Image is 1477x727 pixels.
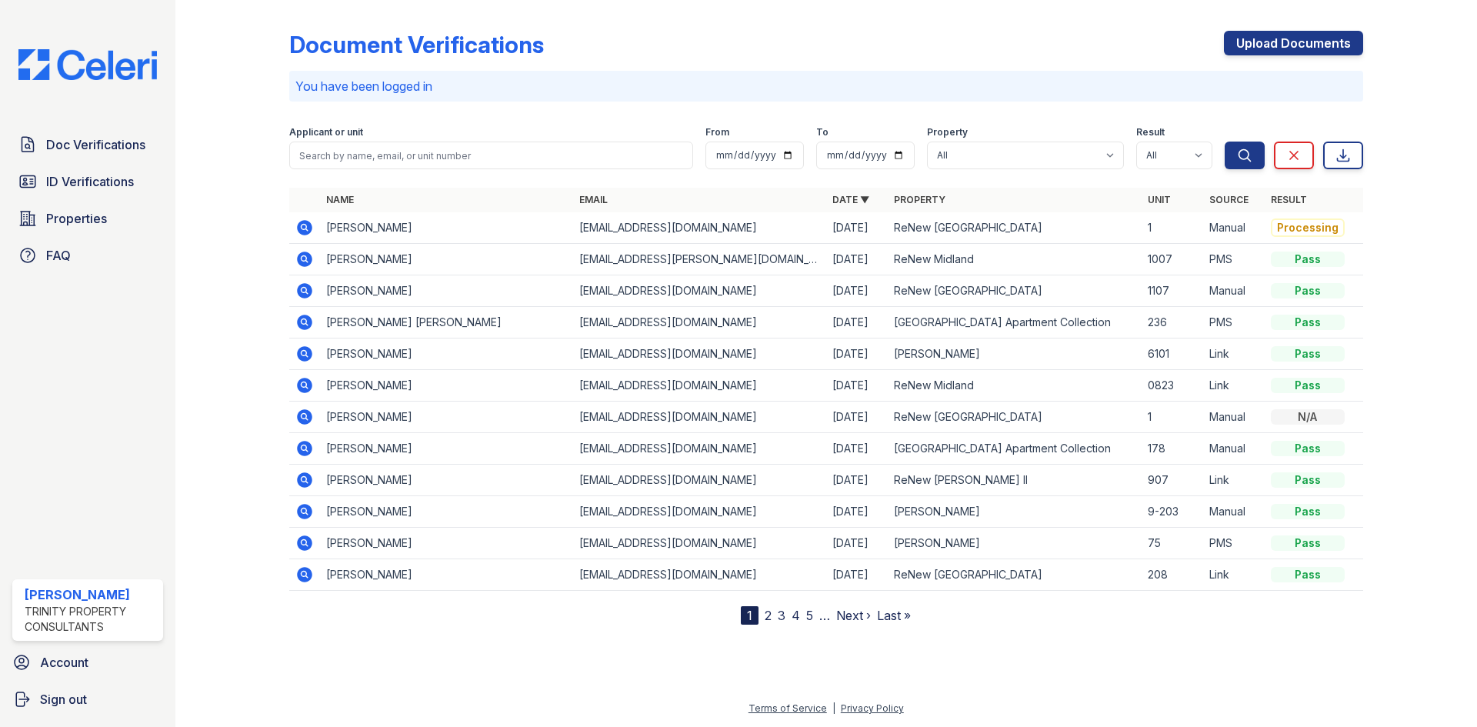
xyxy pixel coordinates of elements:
[46,246,71,265] span: FAQ
[1142,496,1203,528] td: 9-203
[1271,441,1345,456] div: Pass
[765,608,772,623] a: 2
[12,203,163,234] a: Properties
[888,559,1141,591] td: ReNew [GEOGRAPHIC_DATA]
[888,307,1141,338] td: [GEOGRAPHIC_DATA] Apartment Collection
[888,338,1141,370] td: [PERSON_NAME]
[1142,370,1203,402] td: 0823
[12,240,163,271] a: FAQ
[888,244,1141,275] td: ReNew Midland
[888,275,1141,307] td: ReNew [GEOGRAPHIC_DATA]
[46,172,134,191] span: ID Verifications
[1136,126,1165,138] label: Result
[1142,433,1203,465] td: 178
[1142,212,1203,244] td: 1
[6,49,169,80] img: CE_Logo_Blue-a8612792a0a2168367f1c8372b55b34899dd931a85d93a1a3d3e32e68fde9ad4.png
[320,212,573,244] td: [PERSON_NAME]
[573,244,826,275] td: [EMAIL_ADDRESS][PERSON_NAME][DOMAIN_NAME]
[826,465,888,496] td: [DATE]
[1203,496,1265,528] td: Manual
[826,402,888,433] td: [DATE]
[826,307,888,338] td: [DATE]
[1142,402,1203,433] td: 1
[927,126,968,138] label: Property
[573,338,826,370] td: [EMAIL_ADDRESS][DOMAIN_NAME]
[1203,370,1265,402] td: Link
[1224,31,1363,55] a: Upload Documents
[573,496,826,528] td: [EMAIL_ADDRESS][DOMAIN_NAME]
[826,496,888,528] td: [DATE]
[1142,465,1203,496] td: 907
[1148,194,1171,205] a: Unit
[826,559,888,591] td: [DATE]
[819,606,830,625] span: …
[1142,244,1203,275] td: 1007
[320,465,573,496] td: [PERSON_NAME]
[320,244,573,275] td: [PERSON_NAME]
[12,166,163,197] a: ID Verifications
[1142,528,1203,559] td: 75
[25,604,157,635] div: Trinity Property Consultants
[573,212,826,244] td: [EMAIL_ADDRESS][DOMAIN_NAME]
[320,370,573,402] td: [PERSON_NAME]
[289,126,363,138] label: Applicant or unit
[326,194,354,205] a: Name
[320,307,573,338] td: [PERSON_NAME] [PERSON_NAME]
[1271,252,1345,267] div: Pass
[1142,559,1203,591] td: 208
[40,653,88,672] span: Account
[841,702,904,714] a: Privacy Policy
[888,370,1141,402] td: ReNew Midland
[1142,275,1203,307] td: 1107
[320,338,573,370] td: [PERSON_NAME]
[888,212,1141,244] td: ReNew [GEOGRAPHIC_DATA]
[40,690,87,709] span: Sign out
[289,31,544,58] div: Document Verifications
[1271,567,1345,582] div: Pass
[320,496,573,528] td: [PERSON_NAME]
[888,433,1141,465] td: [GEOGRAPHIC_DATA] Apartment Collection
[1203,465,1265,496] td: Link
[826,244,888,275] td: [DATE]
[1209,194,1249,205] a: Source
[705,126,729,138] label: From
[1203,244,1265,275] td: PMS
[1271,504,1345,519] div: Pass
[1203,433,1265,465] td: Manual
[573,275,826,307] td: [EMAIL_ADDRESS][DOMAIN_NAME]
[888,528,1141,559] td: [PERSON_NAME]
[792,608,800,623] a: 4
[573,433,826,465] td: [EMAIL_ADDRESS][DOMAIN_NAME]
[25,585,157,604] div: [PERSON_NAME]
[806,608,813,623] a: 5
[826,433,888,465] td: [DATE]
[1203,402,1265,433] td: Manual
[1271,283,1345,298] div: Pass
[1271,218,1345,237] div: Processing
[749,702,827,714] a: Terms of Service
[1271,472,1345,488] div: Pass
[573,402,826,433] td: [EMAIL_ADDRESS][DOMAIN_NAME]
[877,608,911,623] a: Last »
[1271,378,1345,393] div: Pass
[1203,212,1265,244] td: Manual
[6,647,169,678] a: Account
[320,433,573,465] td: [PERSON_NAME]
[579,194,608,205] a: Email
[573,370,826,402] td: [EMAIL_ADDRESS][DOMAIN_NAME]
[46,209,107,228] span: Properties
[320,559,573,591] td: [PERSON_NAME]
[295,77,1357,95] p: You have been logged in
[573,465,826,496] td: [EMAIL_ADDRESS][DOMAIN_NAME]
[1271,409,1345,425] div: N/A
[6,684,169,715] a: Sign out
[888,402,1141,433] td: ReNew [GEOGRAPHIC_DATA]
[888,465,1141,496] td: ReNew [PERSON_NAME] II
[1203,559,1265,591] td: Link
[1203,307,1265,338] td: PMS
[1142,307,1203,338] td: 236
[1203,275,1265,307] td: Manual
[320,402,573,433] td: [PERSON_NAME]
[832,702,835,714] div: |
[1271,535,1345,551] div: Pass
